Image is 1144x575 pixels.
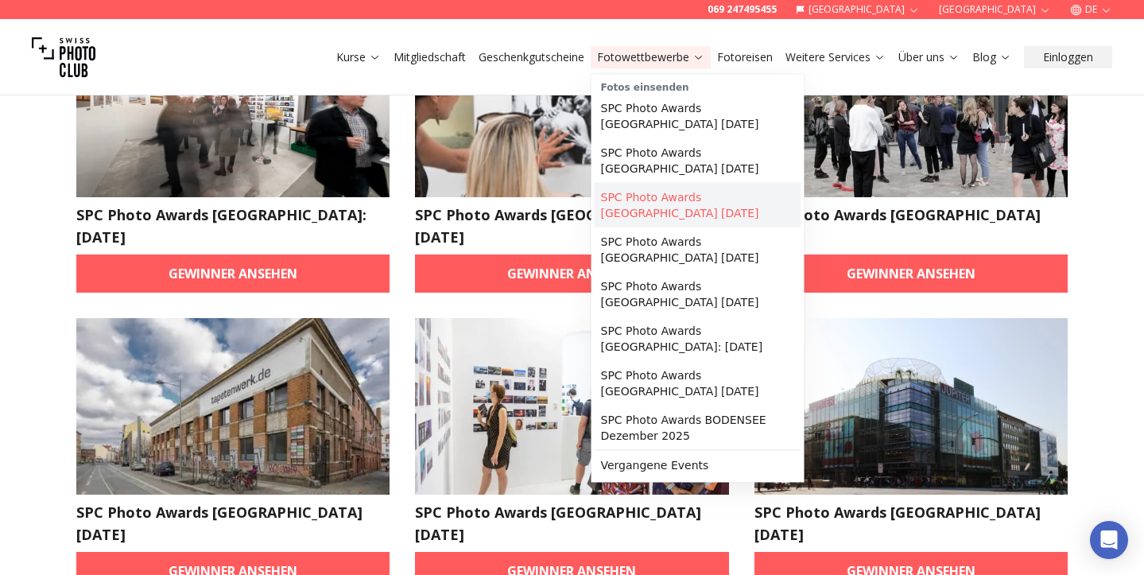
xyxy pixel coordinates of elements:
img: SPC Photo Awards BERLIN May 2025 [754,21,1068,197]
h2: SPC Photo Awards [GEOGRAPHIC_DATA]: [DATE] [76,204,390,248]
a: SPC Photo Awards [GEOGRAPHIC_DATA] [DATE] [595,227,801,272]
a: Geschenkgutscheine [479,49,584,65]
a: SPC Photo Awards [GEOGRAPHIC_DATA]: [DATE] [595,317,801,361]
a: Über uns [898,49,960,65]
a: Mitgliedschaft [394,49,466,65]
h2: SPC Photo Awards [GEOGRAPHIC_DATA] [DATE] [415,501,729,546]
div: Open Intercom Messenger [1090,521,1128,559]
h2: SPC Photo Awards [GEOGRAPHIC_DATA] [DATE] [76,501,390,546]
button: Fotoreisen [711,46,779,68]
a: Gewinner ansehen [754,254,1068,293]
a: 069 247495455 [708,3,777,16]
a: SPC Photo Awards [GEOGRAPHIC_DATA] [DATE] [595,183,801,227]
img: SPC Photo Awards LEIPZIG Mai 2025 [76,318,390,495]
button: Fotowettbewerbe [591,46,711,68]
button: Geschenkgutscheine [472,46,591,68]
div: Fotos einsenden [595,78,801,94]
a: SPC Photo Awards BODENSEE Dezember 2025 [595,406,801,450]
button: Einloggen [1024,46,1112,68]
a: Gewinner ansehen [415,254,729,293]
a: SPC Photo Awards [GEOGRAPHIC_DATA] [DATE] [595,138,801,183]
a: Weitere Services [785,49,886,65]
a: SPC Photo Awards [GEOGRAPHIC_DATA] [DATE] [595,272,801,317]
a: SPC Photo Awards [GEOGRAPHIC_DATA] [DATE] [595,361,801,406]
a: Gewinner ansehen [76,254,390,293]
button: Weitere Services [779,46,892,68]
img: SPC Photo Awards WIEN Juni 2025 [415,21,729,197]
img: SPC Photo Awards MÜNCHEN April 2025 [415,318,729,495]
button: Blog [966,46,1018,68]
button: Über uns [892,46,966,68]
a: SPC Photo Awards [GEOGRAPHIC_DATA] [DATE] [595,94,801,138]
a: Kurse [336,49,381,65]
h2: SPC Photo Awards [GEOGRAPHIC_DATA] [DATE] [415,204,729,248]
img: SPC Photo Awards Zürich: Juni 2025 [76,21,390,197]
a: Fotoreisen [717,49,773,65]
a: Fotowettbewerbe [597,49,704,65]
button: Mitgliedschaft [387,46,472,68]
a: Blog [972,49,1011,65]
h2: SPC Photo Awards [GEOGRAPHIC_DATA] [DATE] [754,501,1068,546]
h2: SPC Photo Awards [GEOGRAPHIC_DATA] [DATE] [754,204,1068,248]
img: Swiss photo club [32,25,95,89]
button: Kurse [330,46,387,68]
a: Vergangene Events [595,451,801,480]
img: SPC Photo Awards HAMBURG April 2025 [754,318,1068,495]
